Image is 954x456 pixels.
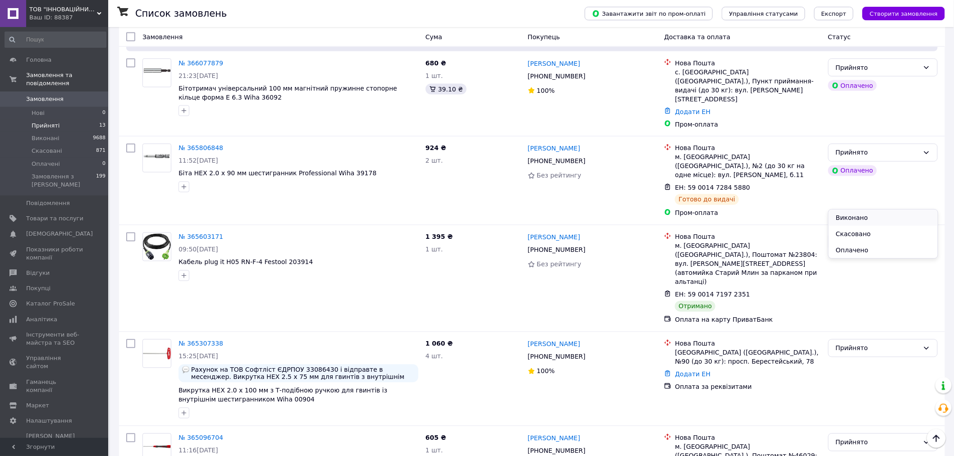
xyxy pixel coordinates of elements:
div: Ваш ID: 88387 [29,14,108,22]
span: Прийняті [32,122,60,130]
span: Покупці [26,284,50,292]
img: Фото товару [143,234,171,260]
span: Головна [26,56,51,64]
li: Скасовано [829,226,938,242]
li: Оплачено [829,242,938,258]
span: Гаманець компанії [26,378,83,394]
div: [GEOGRAPHIC_DATA] ([GEOGRAPHIC_DATA].), №90 (до 30 кг): просп. Берестейський, 78 [675,348,821,366]
span: 21:23[DATE] [179,72,218,79]
span: 871 [96,147,105,155]
span: Створити замовлення [870,10,938,17]
span: Замовлення з [PERSON_NAME] [32,173,96,189]
div: Нова Пошта [675,233,821,242]
span: Кабель plug it H05 RN-F-4 Festool 203914 [179,259,313,266]
span: Статус [828,33,851,41]
span: 199 [96,173,105,189]
a: № 365096704 [179,434,223,442]
div: Оплачено [828,165,877,176]
div: Прийнято [836,438,919,447]
span: 11:16[DATE] [179,447,218,454]
div: 39.10 ₴ [426,84,467,95]
span: Завантажити звіт по пром-оплаті [592,9,706,18]
a: Фото товару [142,233,171,261]
span: ЕН: 59 0014 7197 2351 [675,291,750,298]
span: ТОВ "ІННОВАЦІЙНИЙ АЛЬЯНС" [29,5,97,14]
span: Товари та послуги [26,214,83,223]
div: м. [GEOGRAPHIC_DATA] ([GEOGRAPHIC_DATA].), Поштомат №23804: вул. [PERSON_NAME][STREET_ADDRESS] (а... [675,242,821,287]
a: № 365307338 [179,340,223,347]
span: Замовлення та повідомлення [26,71,108,87]
span: Аналітика [26,315,57,324]
a: Фото товару [142,339,171,368]
span: Покупець [528,33,560,41]
div: [PHONE_NUMBER] [526,70,587,82]
a: Біта HEX 2.0 х 90 мм шестигранник Professional Wiha 39178 [179,170,376,177]
button: Експорт [814,7,854,20]
div: м. [GEOGRAPHIC_DATA] ([GEOGRAPHIC_DATA].), №2 (до 30 кг на одне місце): вул. [PERSON_NAME], б.11 [675,153,821,180]
div: Нова Пошта [675,433,821,442]
div: Прийнято [836,343,919,353]
span: 0 [102,109,105,117]
div: [PHONE_NUMBER] [526,155,587,168]
span: Каталог ProSale [26,300,75,308]
span: Скасовані [32,147,62,155]
span: Налаштування [26,417,72,425]
span: 13 [99,122,105,130]
li: Виконано [829,210,938,226]
span: 0 [102,160,105,168]
div: Отримано [675,301,715,312]
a: № 365806848 [179,145,223,152]
a: № 366077879 [179,59,223,67]
button: Створити замовлення [862,7,945,20]
span: Cума [426,33,442,41]
span: Виконані [32,134,60,142]
div: Оплата за реквізитами [675,383,821,392]
img: Фото товару [143,68,171,78]
span: 2 шт. [426,157,443,164]
span: Доставка та оплата [664,33,730,41]
a: [PERSON_NAME] [528,59,580,68]
span: Без рейтингу [537,261,582,268]
div: [PHONE_NUMBER] [526,351,587,363]
div: [PHONE_NUMBER] [526,244,587,256]
div: Оплачено [828,80,877,91]
span: 1 395 ₴ [426,233,453,241]
span: Рахунок на ТОВ Софтліст ЄДРПОУ 33086430 і відправте в месенджер. Викрутка HEX 2.5 х 75 мм для гви... [191,366,415,381]
div: Прийнято [836,63,919,73]
span: 15:25[DATE] [179,353,218,360]
span: 1 060 ₴ [426,340,453,347]
a: Додати ЕН [675,371,711,378]
span: Управління сайтом [26,354,83,370]
span: Відгуки [26,269,50,277]
span: Оплачені [32,160,60,168]
span: Замовлення [26,95,64,103]
a: [PERSON_NAME] [528,233,580,242]
span: 1 шт. [426,246,443,253]
div: Нова Пошта [675,59,821,68]
span: Управління статусами [729,10,798,17]
a: Фото товару [142,59,171,87]
span: 9688 [93,134,105,142]
span: ЕН: 59 0014 7284 5880 [675,184,750,192]
a: [PERSON_NAME] [528,340,580,349]
span: 11:52[DATE] [179,157,218,164]
a: Бітотримач універсальний 100 мм магнітний пружинне стопорне кільце форма E 6.3 Wiha 36092 [179,85,397,101]
a: Додати ЕН [675,108,711,115]
img: Фото товару [143,348,171,360]
div: Пром-оплата [675,209,821,218]
div: с. [GEOGRAPHIC_DATA] ([GEOGRAPHIC_DATA].), Пункт приймання-видачі (до 30 кг): вул. [PERSON_NAME][... [675,68,821,104]
a: [PERSON_NAME] [528,434,580,443]
div: Нова Пошта [675,144,821,153]
a: Викрутка HEX 2.0 x 100 мм з Т-подібною ручкою для гвинтів із внутрішнім шестигранником Wiha 00904 [179,387,387,403]
a: Створити замовлення [853,9,945,17]
button: Завантажити звіт по пром-оплаті [585,7,713,20]
span: Без рейтингу [537,172,582,179]
span: 1 шт. [426,72,443,79]
span: 1 шт. [426,447,443,454]
div: Готово до видачі [675,194,739,205]
span: Експорт [821,10,847,17]
div: Прийнято [836,148,919,158]
span: 4 шт. [426,353,443,360]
